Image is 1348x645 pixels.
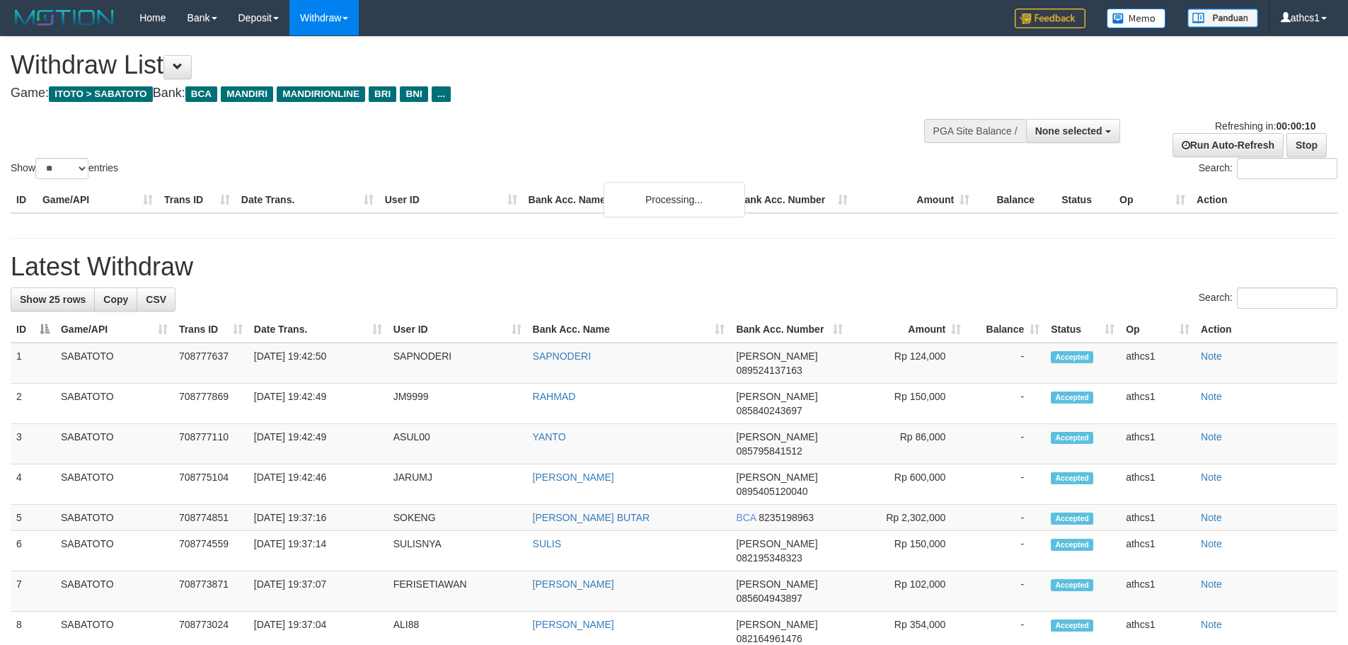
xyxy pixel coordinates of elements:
td: [DATE] 19:42:46 [248,464,388,505]
span: [PERSON_NAME] [736,619,817,630]
td: SULISNYA [388,531,527,571]
td: JM9999 [388,384,527,424]
select: Showentries [35,158,88,179]
a: [PERSON_NAME] [533,578,614,590]
span: Copy 089524137163 to clipboard [736,365,802,376]
a: Note [1201,578,1222,590]
img: Feedback.jpg [1015,8,1085,28]
td: SOKENG [388,505,527,531]
a: CSV [137,287,175,312]
td: 708774851 [173,505,248,531]
div: Processing... [604,182,745,217]
a: Show 25 rows [11,287,95,312]
a: SULIS [533,538,561,549]
td: 2 [11,384,55,424]
td: - [967,384,1045,424]
td: athcs1 [1120,424,1195,464]
td: SABATOTO [55,464,173,505]
a: [PERSON_NAME] BUTAR [533,512,650,523]
th: Op [1114,187,1191,213]
img: MOTION_logo.png [11,7,118,28]
th: User ID: activate to sort column ascending [388,316,527,343]
td: 1 [11,343,55,384]
span: Copy 082164961476 to clipboard [736,633,802,644]
td: 708777637 [173,343,248,384]
td: [DATE] 19:37:14 [248,531,388,571]
a: SAPNODERI [533,350,591,362]
td: Rp 102,000 [848,571,967,612]
label: Search: [1199,158,1337,179]
input: Search: [1237,158,1337,179]
th: Date Trans. [236,187,379,213]
td: JARUMJ [388,464,527,505]
span: Accepted [1051,472,1093,484]
td: 6 [11,531,55,571]
h1: Withdraw List [11,51,885,79]
td: - [967,531,1045,571]
label: Show entries [11,158,118,179]
td: Rp 2,302,000 [848,505,967,531]
td: SAPNODERI [388,343,527,384]
td: athcs1 [1120,571,1195,612]
th: Trans ID: activate to sort column ascending [173,316,248,343]
span: Refreshing in: [1215,120,1315,132]
label: Search: [1199,287,1337,309]
td: athcs1 [1120,505,1195,531]
th: Action [1195,316,1337,343]
span: Accepted [1051,513,1093,525]
td: athcs1 [1120,343,1195,384]
td: 3 [11,424,55,464]
span: Copy 082195348323 to clipboard [736,552,802,564]
a: [PERSON_NAME] [533,472,614,483]
td: [DATE] 19:42:49 [248,384,388,424]
td: 708773871 [173,571,248,612]
a: Run Auto-Refresh [1173,133,1284,157]
input: Search: [1237,287,1337,309]
a: Note [1201,472,1222,483]
th: Amount [853,187,975,213]
span: Accepted [1051,392,1093,404]
td: ASUL00 [388,424,527,464]
a: RAHMAD [533,391,576,402]
th: ID [11,187,37,213]
td: SABATOTO [55,531,173,571]
td: SABATOTO [55,571,173,612]
div: PGA Site Balance / [924,119,1026,143]
th: Game/API [37,187,159,213]
td: athcs1 [1120,531,1195,571]
span: Accepted [1051,432,1093,444]
th: Date Trans.: activate to sort column ascending [248,316,388,343]
th: Status: activate to sort column ascending [1045,316,1120,343]
span: Accepted [1051,579,1093,591]
th: Bank Acc. Number [732,187,853,213]
td: [DATE] 19:37:16 [248,505,388,531]
th: Bank Acc. Name: activate to sort column ascending [527,316,731,343]
span: BCA [736,512,756,523]
th: Status [1056,187,1114,213]
strong: 00:00:10 [1276,120,1315,132]
span: [PERSON_NAME] [736,578,817,590]
td: 5 [11,505,55,531]
td: Rp 86,000 [848,424,967,464]
td: [DATE] 19:42:49 [248,424,388,464]
td: SABATOTO [55,505,173,531]
td: 7 [11,571,55,612]
span: [PERSON_NAME] [736,350,817,362]
td: Rp 124,000 [848,343,967,384]
td: athcs1 [1120,384,1195,424]
span: Copy 085604943897 to clipboard [736,593,802,604]
a: Note [1201,391,1222,402]
th: Amount: activate to sort column ascending [848,316,967,343]
span: [PERSON_NAME] [736,431,817,443]
span: [PERSON_NAME] [736,538,817,549]
a: Note [1201,512,1222,523]
img: Button%20Memo.svg [1107,8,1166,28]
td: Rp 150,000 [848,531,967,571]
h4: Game: Bank: [11,86,885,101]
td: 708774559 [173,531,248,571]
td: 708777869 [173,384,248,424]
span: BRI [369,86,396,102]
td: athcs1 [1120,464,1195,505]
a: Note [1201,431,1222,443]
td: - [967,424,1045,464]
